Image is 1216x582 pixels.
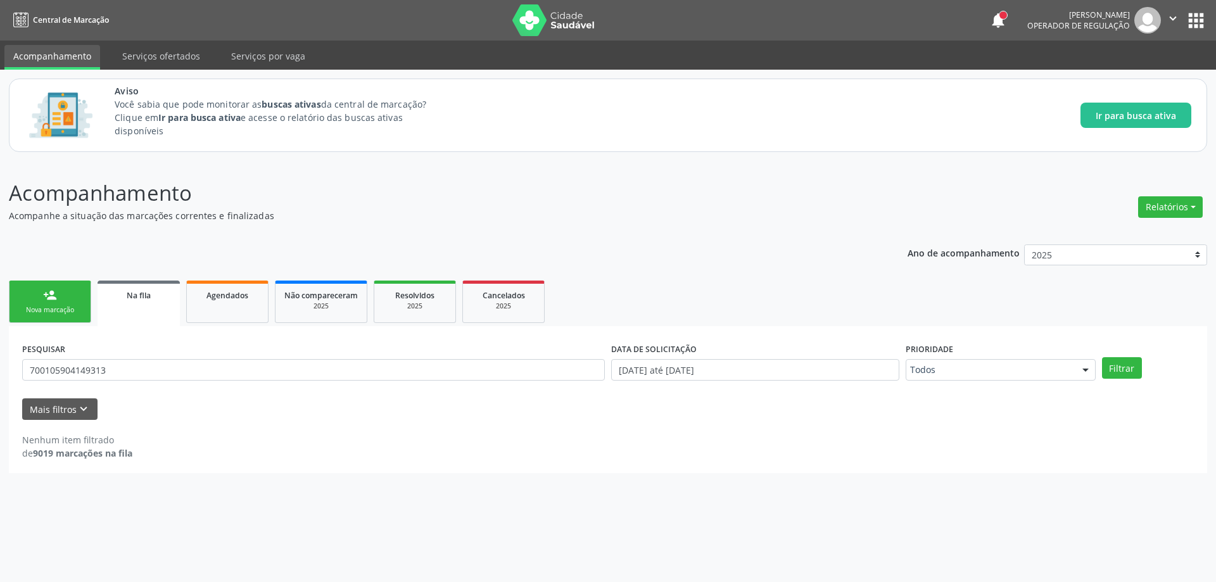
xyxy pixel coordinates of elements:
[206,290,248,301] span: Agendados
[1027,20,1130,31] span: Operador de regulação
[383,301,446,311] div: 2025
[25,87,97,144] img: Imagem de CalloutCard
[611,359,899,381] input: Selecione um intervalo
[77,402,91,416] i: keyboard_arrow_down
[9,209,847,222] p: Acompanhe a situação das marcações correntes e finalizadas
[4,45,100,70] a: Acompanhamento
[910,364,1070,376] span: Todos
[989,11,1007,29] button: notifications
[284,301,358,311] div: 2025
[222,45,314,67] a: Serviços por vaga
[22,339,65,359] label: PESQUISAR
[9,177,847,209] p: Acompanhamento
[1027,9,1130,20] div: [PERSON_NAME]
[113,45,209,67] a: Serviços ofertados
[906,339,953,359] label: Prioridade
[127,290,151,301] span: Na fila
[908,244,1020,260] p: Ano de acompanhamento
[22,446,132,460] div: de
[43,288,57,302] div: person_add
[1166,11,1180,25] i: 
[158,111,241,123] strong: Ir para busca ativa
[611,339,697,359] label: DATA DE SOLICITAÇÃO
[115,84,450,98] span: Aviso
[22,398,98,421] button: Mais filtroskeyboard_arrow_down
[22,359,605,381] input: Nome, CNS
[1138,196,1203,218] button: Relatórios
[33,15,109,25] span: Central de Marcação
[18,305,82,315] div: Nova marcação
[1102,357,1142,379] button: Filtrar
[115,98,450,137] p: Você sabia que pode monitorar as da central de marcação? Clique em e acesse o relatório das busca...
[284,290,358,301] span: Não compareceram
[1161,7,1185,34] button: 
[395,290,434,301] span: Resolvidos
[1134,7,1161,34] img: img
[33,447,132,459] strong: 9019 marcações na fila
[1185,9,1207,32] button: apps
[1080,103,1191,128] button: Ir para busca ativa
[472,301,535,311] div: 2025
[1096,109,1176,122] span: Ir para busca ativa
[483,290,525,301] span: Cancelados
[22,433,132,446] div: Nenhum item filtrado
[262,98,320,110] strong: buscas ativas
[9,9,109,30] a: Central de Marcação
